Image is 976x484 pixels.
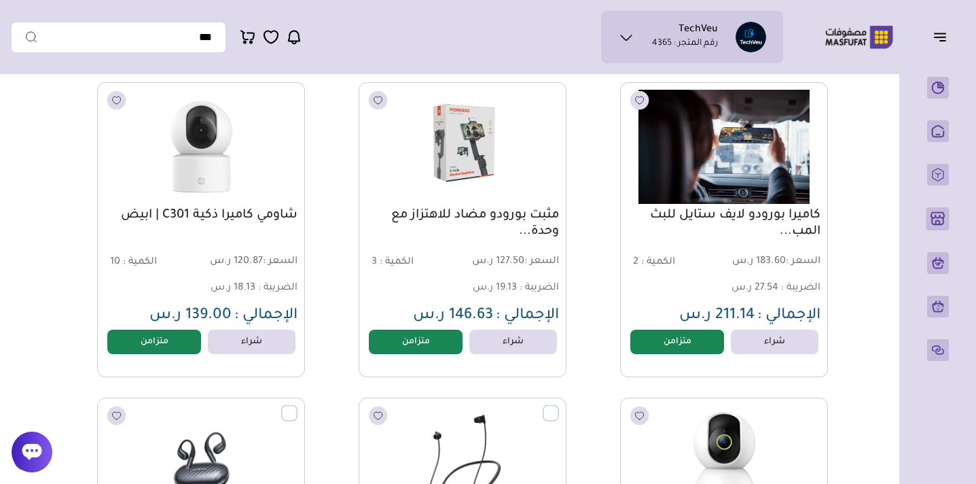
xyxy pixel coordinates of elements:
span: الإجمالي : [757,308,820,324]
span: الضريبة : [258,283,297,294]
span: 18.13 ر.س [211,283,255,294]
span: 211.14 ر.س [679,308,755,324]
span: 3 [372,257,377,268]
span: الكمية : [641,257,675,268]
span: 139.00 ر.س [149,308,232,324]
span: 146.63 ر.س [413,308,493,324]
span: الكمية : [123,257,157,268]
span: الإجمالي : [496,308,559,324]
p: رقم المتجر : 4365 [652,37,718,51]
a: مثبت بورودو مضاد للاهتزاز مع وحدة... [366,207,559,240]
span: الكمية : [380,257,414,268]
a: شراء [731,330,818,354]
img: Logo [816,24,903,50]
a: شراء [469,330,557,354]
h1: TechVeu [679,24,718,37]
span: 10 [110,257,120,268]
img: Saleh [736,22,766,52]
img: 20250714202455698628.png [367,90,558,204]
a: كاميرا بورودو لايف ستايل للبث المب... [628,207,820,240]
span: 127.50 ر.س [465,256,560,269]
a: شراء [208,330,295,354]
a: متزامن [630,330,725,354]
span: 27.54 ر.س [731,283,778,294]
span: السعر : [524,256,559,267]
span: الضريبة : [520,283,559,294]
span: 183.60 ر.س [725,256,820,269]
span: 19.13 ر.س [473,283,517,294]
a: متزامن [369,330,463,354]
a: شاومي كاميرا ذكية C301 | ابيض [105,207,297,224]
span: 120.87 ر.س [203,256,298,269]
img: 20250714202507192499.png [628,90,820,204]
img: 20250713133336342115.png [105,90,297,204]
span: الضريبة : [781,283,820,294]
span: السعر : [263,256,297,267]
span: 2 [633,257,638,268]
a: متزامن [107,330,202,354]
span: الإجمالي : [234,308,297,324]
span: السعر : [786,256,820,267]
